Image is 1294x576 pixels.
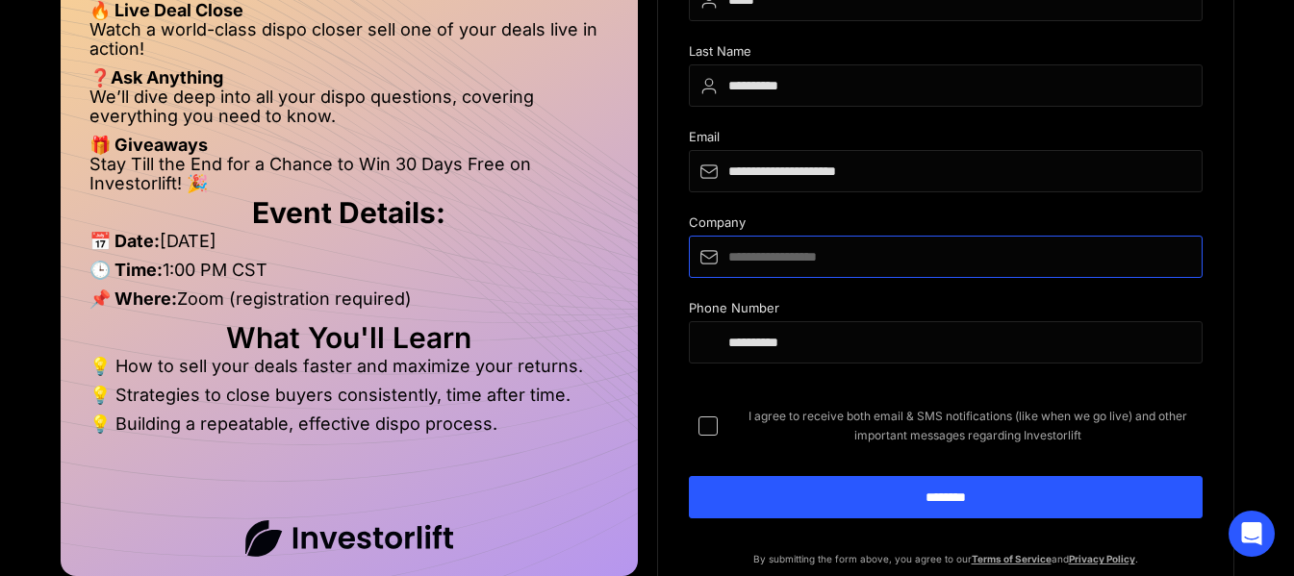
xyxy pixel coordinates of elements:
div: Phone Number [689,301,1203,321]
li: 💡 Building a repeatable, effective dispo process. [89,414,609,434]
span: I agree to receive both email & SMS notifications (like when we go live) and other important mess... [733,407,1203,445]
p: By submitting the form above, you agree to our and . [689,549,1203,568]
strong: 🕒 Time: [89,260,163,280]
li: Watch a world-class dispo closer sell one of your deals live in action! [89,20,609,68]
li: We’ll dive deep into all your dispo questions, covering everything you need to know. [89,88,609,136]
div: Last Name [689,44,1203,64]
a: Terms of Service [972,553,1052,564]
div: Email [689,130,1203,150]
strong: Event Details: [252,195,445,230]
a: Privacy Policy [1069,553,1135,564]
li: 💡 Strategies to close buyers consistently, time after time. [89,386,609,414]
li: Zoom (registration required) [89,289,609,318]
li: [DATE] [89,232,609,261]
li: 💡 How to sell your deals faster and maximize your returns. [89,357,609,386]
strong: ❓Ask Anything [89,67,223,88]
div: Company [689,215,1203,236]
strong: 📅 Date: [89,231,160,251]
strong: 🎁 Giveaways [89,135,208,155]
li: 1:00 PM CST [89,261,609,289]
li: Stay Till the End for a Chance to Win 30 Days Free on Investorlift! 🎉 [89,155,609,193]
strong: 📌 Where: [89,288,177,309]
h2: What You'll Learn [89,328,609,347]
div: Open Intercom Messenger [1229,511,1275,557]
